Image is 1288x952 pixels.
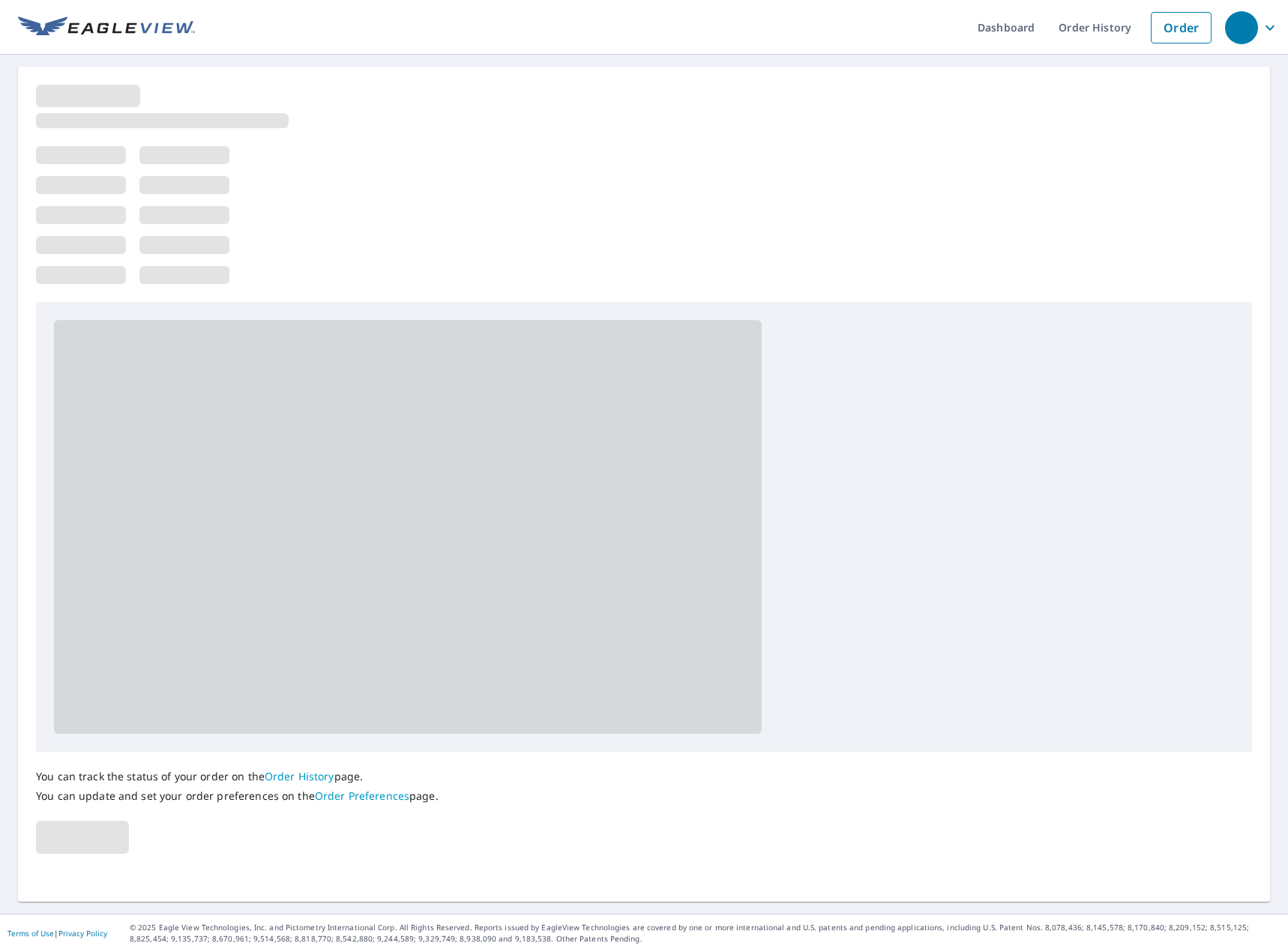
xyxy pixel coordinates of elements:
p: | [7,929,107,938]
p: You can update and set your order preferences on the page. [36,789,439,803]
a: Terms of Use [7,928,54,939]
a: Order History [265,769,334,783]
img: EV Logo [18,16,195,39]
a: Order Preferences [315,789,409,803]
p: © 2025 Eagle View Technologies, Inc. and Pictometry International Corp. All Rights Reserved. Repo... [130,922,1281,945]
a: Privacy Policy [58,928,107,939]
a: Order [1151,12,1212,43]
p: You can track the status of your order on the page. [36,770,439,783]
